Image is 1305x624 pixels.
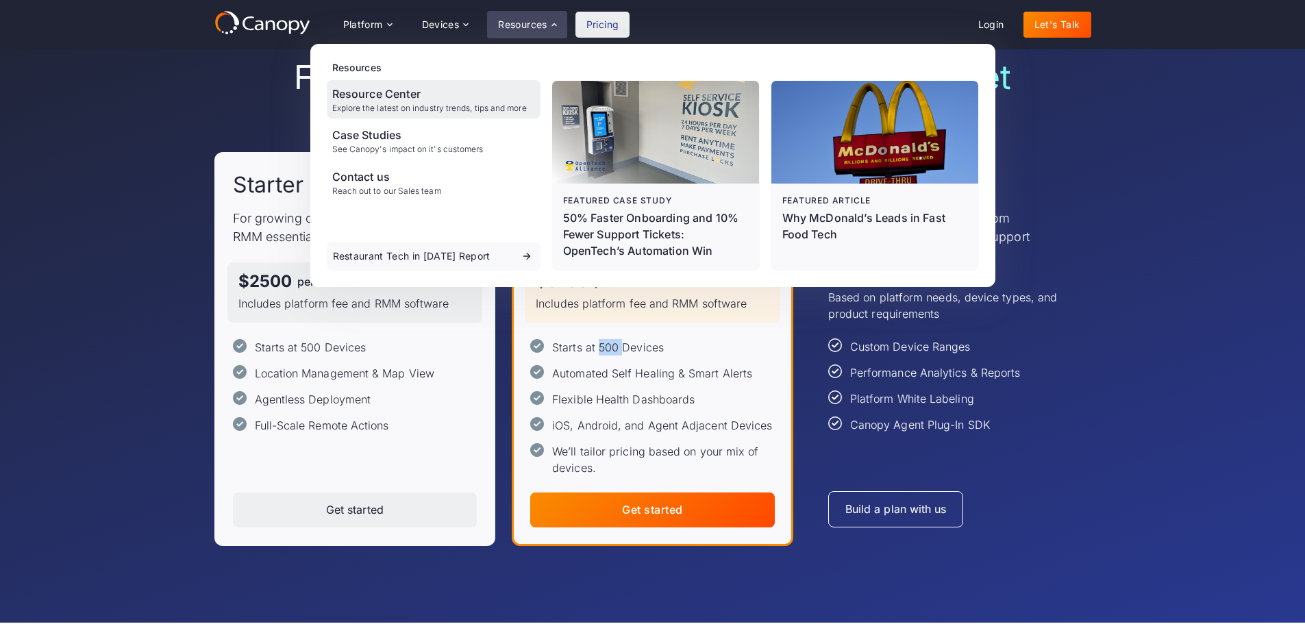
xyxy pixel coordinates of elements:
[828,289,1073,322] p: Based on platform needs, device types, and product requirements
[332,11,403,38] div: Platform
[563,210,748,259] p: 50% Faster Onboarding and 10% Fewer Support Tickets: OpenTech’s Automation Win
[575,12,630,38] a: Pricing
[487,11,567,38] div: Resources
[332,103,527,113] div: Explore the latest on industry trends, tips and more
[622,503,682,516] div: Get started
[233,171,304,199] h2: Starter
[967,12,1015,38] a: Login
[422,20,460,29] div: Devices
[1023,12,1091,38] a: Let's Talk
[255,339,366,355] div: Starts at 500 Devices
[310,44,995,287] nav: Resources
[233,492,477,527] a: Get started
[552,81,759,270] a: Featured case study50% Faster Onboarding and 10% Fewer Support Tickets: OpenTech’s Automation Win
[552,339,664,355] div: Starts at 500 Devices
[332,169,441,185] div: Contact us
[333,251,490,261] div: Restaurant Tech in [DATE] Report
[563,195,748,207] div: Featured case study
[327,80,540,118] a: Resource CenterExplore the latest on industry trends, tips and more
[782,195,967,207] div: Featured article
[850,390,974,407] div: Platform White Labeling
[536,273,588,290] div: $3750
[850,338,971,355] div: Custom Device Ranges
[828,491,964,527] a: Build a plan with us
[332,145,484,154] div: See Canopy's impact on it's customers
[214,58,1091,97] h1: Find the right plan for
[332,60,979,75] div: Resources
[850,416,990,433] div: Canopy Agent Plug-In SDK
[233,209,477,246] p: For growing deployments needing the RMM essentials
[327,121,540,160] a: Case StudiesSee Canopy's impact on it's customers
[782,210,967,242] div: Why McDonald’s Leads in Fast Food Tech
[332,86,527,102] div: Resource Center
[297,276,351,287] div: per month
[850,364,1020,381] div: Performance Analytics & Reports
[255,391,371,408] div: Agentless Deployment
[326,503,384,516] div: Get started
[552,417,772,434] div: iOS, Android, and Agent Adjacent Devices
[255,365,434,382] div: Location Management & Map View
[536,295,769,312] p: Includes platform fee and RMM software
[411,11,480,38] div: Devices
[327,242,540,271] a: Restaurant Tech in [DATE] Report
[552,443,775,476] div: We’ll tailor pricing based on your mix of devices.
[530,492,775,527] a: Get started
[552,391,695,408] div: Flexible Health Dashboards
[343,20,383,29] div: Platform
[845,503,947,516] div: Build a plan with us
[498,20,547,29] div: Resources
[771,81,978,270] a: Featured articleWhy McDonald’s Leads in Fast Food Tech
[238,295,472,312] p: Includes platform fee and RMM software
[327,163,540,201] a: Contact usReach out to our Sales team
[552,365,752,382] div: Automated Self Healing & Smart Alerts
[332,186,441,196] div: Reach out to our Sales team
[255,417,389,434] div: Full-Scale Remote Actions
[238,273,292,290] div: $2500
[332,127,484,143] div: Case Studies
